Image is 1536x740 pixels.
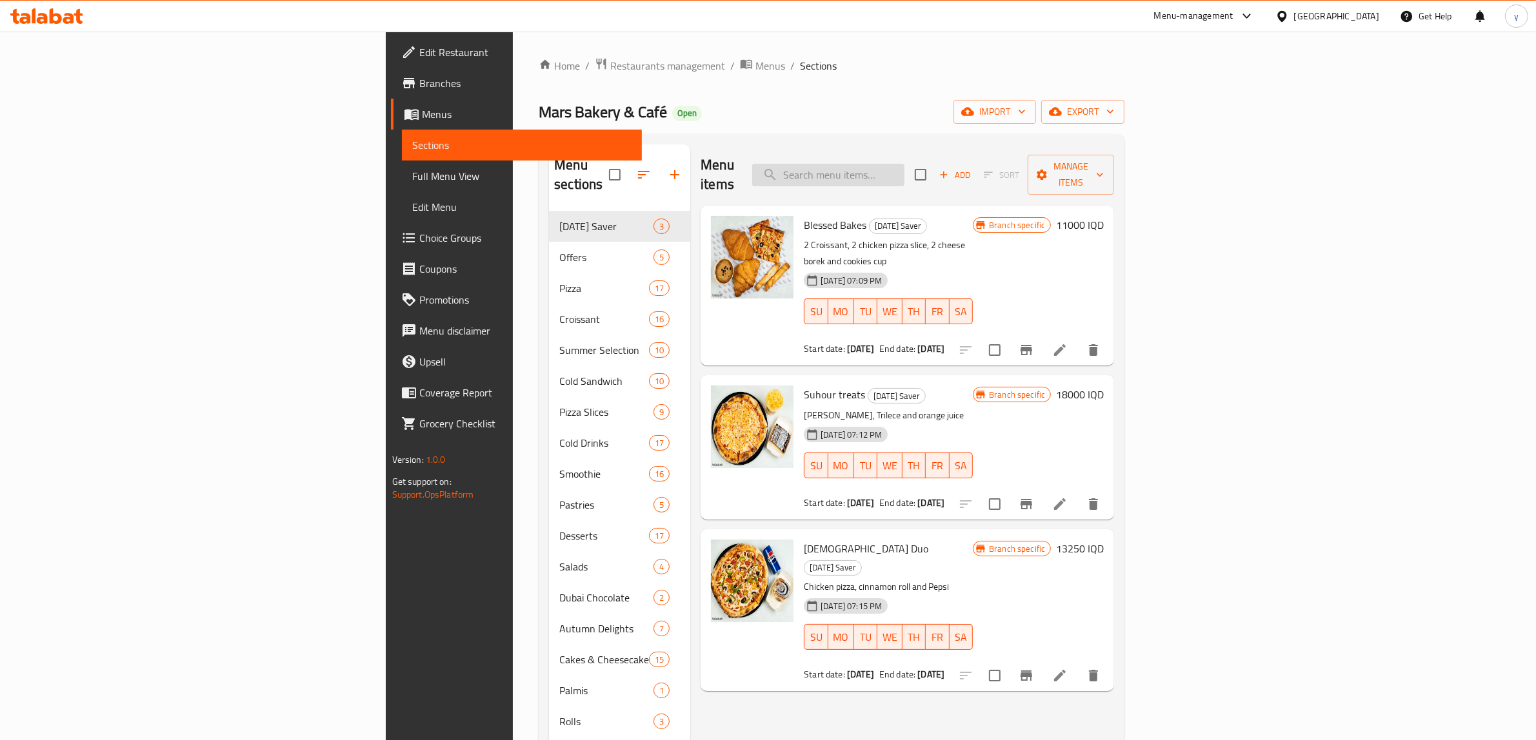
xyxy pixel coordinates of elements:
span: 15 [650,654,669,666]
span: Cold Sandwich [559,373,649,389]
span: Full Menu View [412,168,632,184]
span: Manage items [1038,159,1104,191]
div: items [653,621,670,636]
h2: Menu items [701,155,737,194]
button: WE [877,624,903,650]
div: Autumn Delights7 [549,613,690,644]
span: TU [859,456,872,475]
span: Coupons [419,261,632,277]
b: [DATE] [847,666,874,683]
button: TH [903,453,926,478]
span: TH [908,628,921,647]
div: Pastries5 [549,489,690,520]
span: MO [833,456,849,475]
span: TU [859,628,872,647]
span: 16 [650,468,669,480]
span: 10 [650,344,669,356]
div: Menu-management [1154,8,1233,24]
img: Iftar Duo [711,540,793,622]
div: items [653,404,670,420]
span: Offers [559,249,653,265]
button: FR [926,624,949,650]
b: [DATE] [847,494,874,511]
span: TH [908,456,921,475]
span: Cakes & Cheesecakes [559,652,649,667]
span: FR [931,456,944,475]
span: Sections [412,137,632,153]
a: Support.OpsPlatform [392,486,474,503]
div: Croissant16 [549,304,690,335]
span: export [1052,104,1114,120]
button: SA [950,624,973,650]
span: Choice Groups [419,230,632,246]
a: Menu disclaimer [391,315,643,346]
p: 2 Croissant, 2 chicken pizza slice, 2 cheese borek and cookies cup [804,237,973,269]
div: items [649,652,670,667]
span: SA [955,628,968,647]
span: WE [883,302,897,321]
span: WE [883,628,897,647]
span: Dubai Chocolate [559,590,653,605]
span: 2 [654,592,669,604]
div: Ramadan Saver [804,560,862,576]
span: [DATE] Saver [870,219,926,233]
button: MO [828,453,854,478]
span: Grocery Checklist [419,416,632,431]
button: SA [950,453,973,478]
button: TU [854,453,877,478]
span: Cold Drinks [559,435,649,451]
span: y [1514,9,1519,23]
div: Salads [559,559,653,574]
div: Cold Drinks17 [549,427,690,458]
button: TU [854,298,877,324]
p: [PERSON_NAME], Trilece and orange juice [804,407,973,424]
button: FR [926,453,949,478]
span: Edit Menu [412,199,632,215]
span: Menus [755,58,785,73]
span: [DATE] Saver [804,560,861,575]
span: SA [955,302,968,321]
span: MO [833,628,849,647]
a: Grocery Checklist [391,408,643,439]
div: [DATE] Saver3 [549,211,690,242]
button: SU [804,298,828,324]
span: Menu disclaimer [419,323,632,338]
div: Palmis1 [549,675,690,706]
div: Rolls [559,714,653,729]
span: Sections [800,58,837,73]
span: Select to update [981,491,1008,518]
span: SA [955,456,968,475]
span: [DATE] Saver [559,219,653,234]
div: items [649,466,670,482]
div: items [649,280,670,296]
span: Add [937,168,972,182]
input: search [752,164,904,186]
div: items [653,249,670,265]
b: [DATE] [917,340,944,357]
div: Pastries [559,497,653,512]
a: Restaurants management [595,57,725,74]
span: [DATE] 07:09 PM [815,275,887,287]
span: Select to update [981,336,1008,364]
a: Choice Groups [391,222,643,253]
span: Pizza [559,280,649,296]
span: Menus [422,106,632,122]
nav: breadcrumb [539,57,1124,74]
button: import [953,100,1036,124]
div: Croissant [559,311,649,327]
button: Add [934,165,975,185]
span: End date: [879,340,915,357]
a: Edit Menu [402,191,643,222]
button: SU [804,453,828,478]
div: items [653,219,670,234]
a: Edit menu item [1052,668,1068,683]
button: SU [804,624,828,650]
div: Rolls3 [549,706,690,737]
span: Branch specific [984,389,1050,401]
div: Open [672,106,702,121]
div: Desserts [559,528,649,543]
span: [DATE] Saver [868,389,925,404]
button: delete [1078,489,1109,520]
button: Branch-specific-item [1011,489,1042,520]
